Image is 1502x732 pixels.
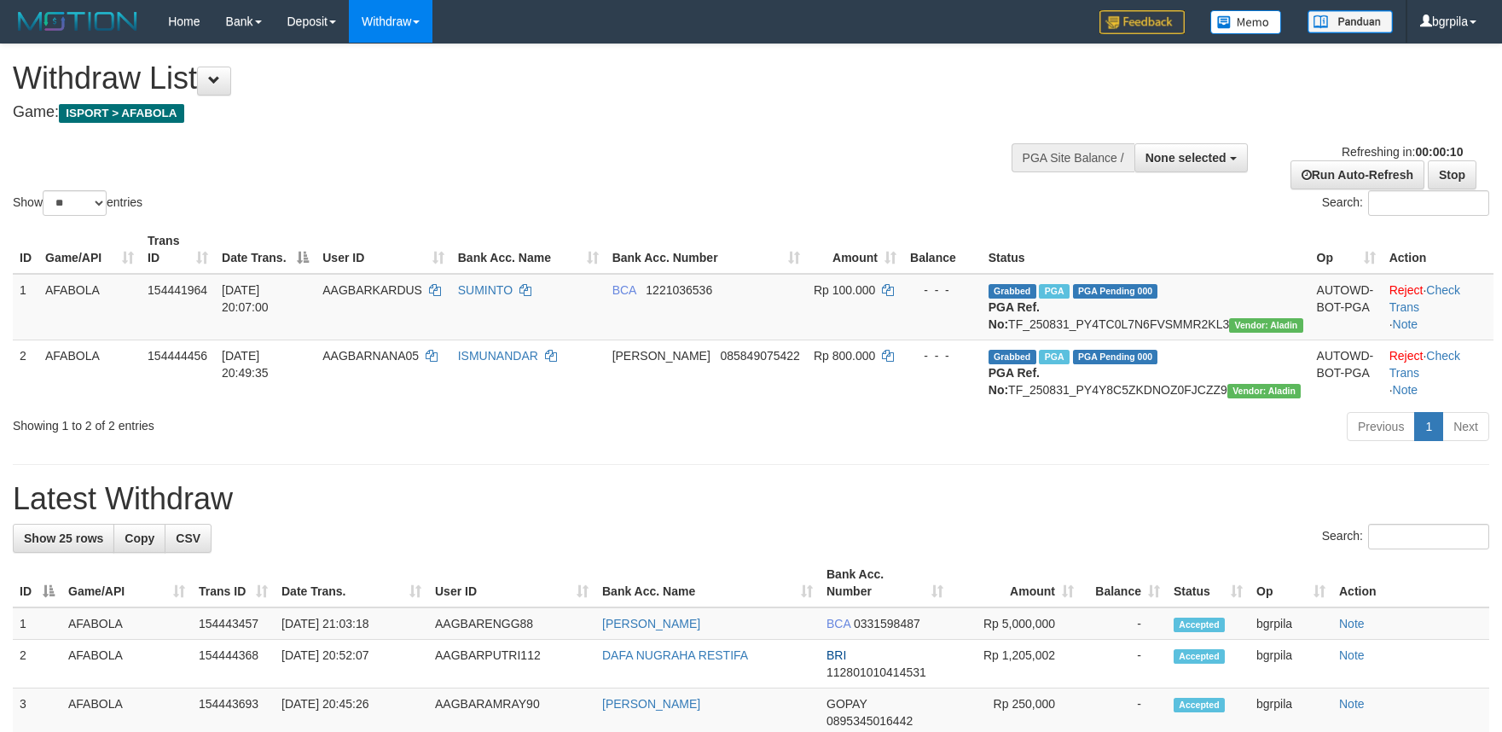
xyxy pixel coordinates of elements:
[1308,10,1393,33] img: panduan.png
[458,349,538,363] a: ISMUNANDAR
[989,300,1040,331] b: PGA Ref. No:
[13,524,114,553] a: Show 25 rows
[595,559,820,607] th: Bank Acc. Name: activate to sort column ascending
[1339,697,1365,711] a: Note
[13,104,984,121] h4: Game:
[458,283,513,297] a: SUMINTO
[612,349,710,363] span: [PERSON_NAME]
[1322,190,1489,216] label: Search:
[1229,318,1302,333] span: Vendor URL: https://payment4.1velocity.biz
[1368,524,1489,549] input: Search:
[1332,559,1489,607] th: Action
[165,524,212,553] a: CSV
[13,559,61,607] th: ID: activate to sort column descending
[275,640,428,688] td: [DATE] 20:52:07
[176,532,200,545] span: CSV
[646,283,712,297] span: Copy 1221036536 to clipboard
[807,225,903,274] th: Amount: activate to sort column ascending
[1250,607,1332,640] td: bgrpila
[215,225,316,274] th: Date Trans.: activate to sort column descending
[61,640,192,688] td: AFABOLA
[1073,350,1158,364] span: PGA Pending
[1383,340,1493,405] td: · ·
[1310,274,1383,340] td: AUTOWD-BOT-PGA
[814,349,875,363] span: Rp 800.000
[1099,10,1185,34] img: Feedback.jpg
[820,559,950,607] th: Bank Acc. Number: activate to sort column ascending
[13,9,142,34] img: MOTION_logo.png
[1250,640,1332,688] td: bgrpila
[1081,559,1167,607] th: Balance: activate to sort column ascending
[141,225,215,274] th: Trans ID: activate to sort column ascending
[826,617,850,630] span: BCA
[13,640,61,688] td: 2
[38,274,141,340] td: AFABOLA
[13,274,38,340] td: 1
[720,349,799,363] span: Copy 085849075422 to clipboard
[13,482,1489,516] h1: Latest Withdraw
[38,340,141,405] td: AFABOLA
[1368,190,1489,216] input: Search:
[602,648,748,662] a: DAFA NUGRAHA RESTIFA
[1145,151,1227,165] span: None selected
[451,225,606,274] th: Bank Acc. Name: activate to sort column ascending
[428,640,595,688] td: AAGBARPUTRI112
[1039,284,1069,299] span: Marked by bgric
[13,190,142,216] label: Show entries
[192,640,275,688] td: 154444368
[1250,559,1332,607] th: Op: activate to sort column ascending
[950,559,1081,607] th: Amount: activate to sort column ascending
[910,282,975,299] div: - - -
[950,607,1081,640] td: Rp 5,000,000
[1290,160,1424,189] a: Run Auto-Refresh
[826,714,913,728] span: Copy 0895345016442 to clipboard
[59,104,184,123] span: ISPORT > AFABOLA
[602,697,700,711] a: [PERSON_NAME]
[1134,143,1248,172] button: None selected
[1339,648,1365,662] a: Note
[1039,350,1069,364] span: Marked by bgrpila
[61,559,192,607] th: Game/API: activate to sort column ascending
[1442,412,1489,441] a: Next
[1081,640,1167,688] td: -
[222,283,269,314] span: [DATE] 20:07:00
[950,640,1081,688] td: Rp 1,205,002
[43,190,107,216] select: Showentries
[192,559,275,607] th: Trans ID: activate to sort column ascending
[13,410,613,434] div: Showing 1 to 2 of 2 entries
[982,225,1310,274] th: Status
[1347,412,1415,441] a: Previous
[13,225,38,274] th: ID
[13,340,38,405] td: 2
[125,532,154,545] span: Copy
[826,665,926,679] span: Copy 112801010414531 to clipboard
[1393,383,1418,397] a: Note
[1415,145,1463,159] strong: 00:00:10
[1389,283,1424,297] a: Reject
[606,225,807,274] th: Bank Acc. Number: activate to sort column ascending
[826,648,846,662] span: BRI
[1322,524,1489,549] label: Search:
[24,532,103,545] span: Show 25 rows
[982,274,1310,340] td: TF_250831_PY4TC0L7N6FVSMMR2KL3
[1383,274,1493,340] td: · ·
[13,607,61,640] td: 1
[428,559,595,607] th: User ID: activate to sort column ascending
[113,524,165,553] a: Copy
[1174,698,1225,712] span: Accepted
[826,697,867,711] span: GOPAY
[989,284,1036,299] span: Grabbed
[61,607,192,640] td: AFABOLA
[1227,384,1301,398] span: Vendor URL: https://payment4.1velocity.biz
[148,349,207,363] span: 154444456
[1167,559,1250,607] th: Status: activate to sort column ascending
[428,607,595,640] td: AAGBARENGG88
[1414,412,1443,441] a: 1
[1012,143,1134,172] div: PGA Site Balance /
[38,225,141,274] th: Game/API: activate to sort column ascending
[989,350,1036,364] span: Grabbed
[222,349,269,380] span: [DATE] 20:49:35
[1310,225,1383,274] th: Op: activate to sort column ascending
[1174,618,1225,632] span: Accepted
[1081,607,1167,640] td: -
